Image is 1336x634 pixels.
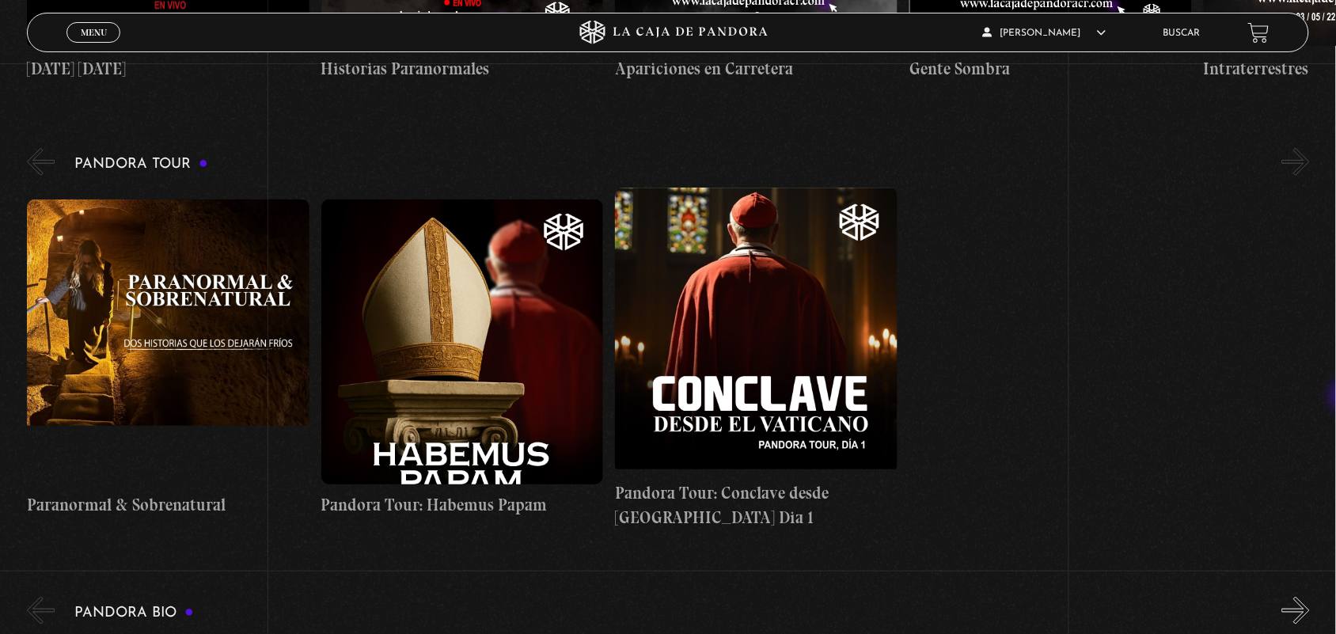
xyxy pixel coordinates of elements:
[321,492,604,518] h4: Pandora Tour: Habemus Papam
[615,480,898,530] h4: Pandora Tour: Conclave desde [GEOGRAPHIC_DATA] Dia 1
[615,56,898,82] h4: Apariciones en Carretera
[27,597,55,625] button: Previous
[27,56,309,82] h4: [DATE] [DATE]
[74,606,194,621] h3: Pandora Bio
[1248,22,1270,44] a: View your shopping cart
[909,56,1192,82] h4: Gente Sombra
[983,28,1106,38] span: [PERSON_NAME]
[1282,597,1310,625] button: Next
[615,188,898,530] a: Pandora Tour: Conclave desde [GEOGRAPHIC_DATA] Dia 1
[27,148,55,176] button: Previous
[75,41,112,52] span: Cerrar
[74,157,208,172] h3: Pandora Tour
[321,188,604,530] a: Pandora Tour: Habemus Papam
[27,492,309,518] h4: Paranormal & Sobrenatural
[321,56,604,82] h4: Historias Paranormales
[1282,148,1310,176] button: Next
[81,28,107,37] span: Menu
[1163,28,1201,38] a: Buscar
[27,188,309,530] a: Paranormal & Sobrenatural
